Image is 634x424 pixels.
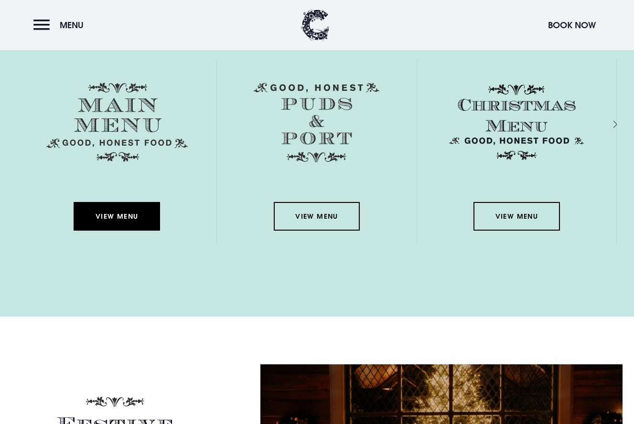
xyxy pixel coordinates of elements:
img: Menu puds and port [254,83,379,163]
span: Menu [60,20,84,31]
button: Menu [33,15,88,35]
img: Menu main menu [46,83,188,162]
img: Clandeboye Lodge [301,10,330,41]
img: Christmas Menu SVG [446,83,587,162]
a: View Menu [473,202,559,231]
button: Book Now [543,15,601,35]
a: View Menu [274,202,360,231]
div: Next slide [601,117,610,131]
a: View Menu [74,202,160,231]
